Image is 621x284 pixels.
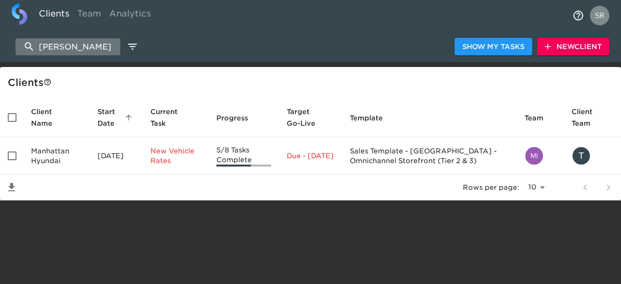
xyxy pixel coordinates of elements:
[209,137,279,175] td: 5/8 Tasks Complete
[524,112,556,124] span: Team
[105,3,155,27] a: Analytics
[150,106,201,129] span: Current Task
[150,146,201,166] p: New Vehicle Rates
[567,4,590,27] button: notifications
[525,147,543,165] img: mia.fisher@cdk.com
[98,106,135,129] span: Start Date
[12,3,27,25] img: logo
[16,38,120,55] input: search
[545,41,602,53] span: New Client
[462,41,524,53] span: Show My Tasks
[572,106,613,129] span: Client Team
[455,38,532,56] button: Show My Tasks
[287,151,334,161] p: Due - [DATE]
[23,137,90,175] td: Manhattan Hyundai
[90,137,143,175] td: [DATE]
[44,78,51,86] svg: This is a list of all of your clients and clients shared with you
[537,38,609,56] button: NewClient
[572,146,591,166] div: T
[463,183,519,192] p: Rows per page:
[572,146,613,166] div: tthorn@mymanhattanhyundai.com
[590,6,609,25] img: Profile
[150,106,188,129] span: This is the next Task in this Hub that should be completed
[287,106,322,129] span: Calculated based on the start date and the duration of all Tasks contained in this Hub.
[124,38,141,55] button: edit
[350,112,395,124] span: Template
[31,106,82,129] span: Client Name
[216,112,261,124] span: Progress
[524,146,556,166] div: mia.fisher@cdk.com
[287,106,334,129] span: Target Go-Live
[342,137,517,175] td: Sales Template - [GEOGRAPHIC_DATA] - Omnichannel Storefront (Tier 2 & 3)
[35,3,73,27] a: Clients
[523,180,548,195] select: rows per page
[73,3,105,27] a: Team
[8,75,617,90] div: Client s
